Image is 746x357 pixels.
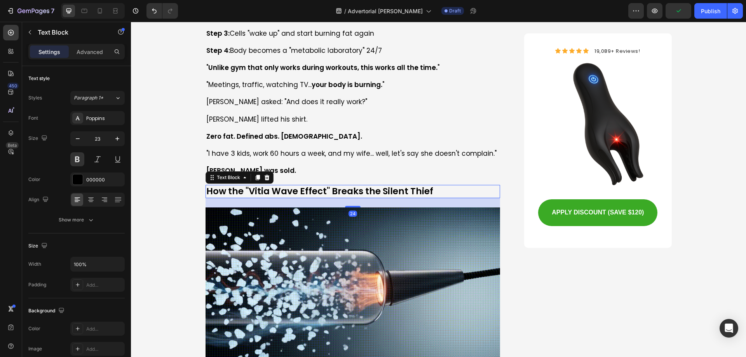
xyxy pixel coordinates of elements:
[28,176,40,183] div: Color
[70,91,125,105] button: Paragraph 1*
[51,6,54,16] p: 7
[28,261,41,268] div: Width
[77,48,103,56] p: Advanced
[38,28,104,37] p: Text Block
[75,24,99,33] strong: Step 4:
[59,216,95,224] div: Show more
[28,306,66,316] div: Background
[75,76,369,84] p: [PERSON_NAME] asked: "And does it really work?"
[28,115,38,122] div: Font
[28,213,125,227] button: Show more
[7,83,19,89] div: 450
[28,75,50,82] div: Text style
[75,127,369,136] p: "I have 3 kids, work 60 hours a week, and my wife... well, let's say she doesn't complain."
[86,346,123,353] div: Add...
[701,7,720,15] div: Publish
[75,42,369,50] p: " "
[28,241,49,251] div: Size
[464,26,509,33] span: 19,089+ Reviews!
[28,195,50,205] div: Align
[720,319,738,338] div: Open Intercom Messenger
[84,152,111,159] div: Text Block
[28,94,42,101] div: Styles
[75,7,99,16] strong: Step 3:
[86,176,123,183] div: 000000
[75,59,369,67] p: "Meetings, traffic, watching TV... "
[77,41,307,51] strong: Unlike gym that only works during workouts, this works all the time.
[348,7,423,15] span: Advertorial [PERSON_NAME]
[75,186,370,352] img: gempages_581674181997888244-9dfa0fea-b592-416f-bd7f-cded0b8fdae7.gif
[694,3,727,19] button: Publish
[28,281,46,288] div: Padding
[400,34,534,168] img: gempages_581674181997888244-afb566f0-e8c8-47cb-9c79-e7b0ce0edb4d.png
[28,325,40,332] div: Color
[449,7,461,14] span: Draft
[75,144,165,153] strong: [PERSON_NAME] was sold.
[218,189,226,195] div: 24
[74,94,103,101] span: Paragraph 1*
[3,3,58,19] button: 7
[421,185,513,197] p: APPLY DISCOUNT (SAVE $120)
[28,345,42,352] div: Image
[146,3,178,19] div: Undo/Redo
[6,142,19,148] div: Beta
[28,133,49,144] div: Size
[75,93,369,102] p: [PERSON_NAME] lifted his shirt.
[86,282,123,289] div: Add...
[75,24,369,33] p: Body becomes a "metabolic laboratory" 24/7
[407,178,526,204] button: <p>APPLY DISCOUNT (SAVE $120)</p>
[71,257,124,271] input: Auto
[181,58,251,68] strong: your body is burning.
[86,326,123,333] div: Add...
[131,22,746,357] iframe: Design area
[38,48,60,56] p: Settings
[75,110,231,119] strong: Zero fat. Defined abs. [DEMOGRAPHIC_DATA].
[75,164,369,176] p: How the "Vitia Wave Effect" Breaks the Silent Thief
[86,115,123,122] div: Poppins
[344,7,346,15] span: /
